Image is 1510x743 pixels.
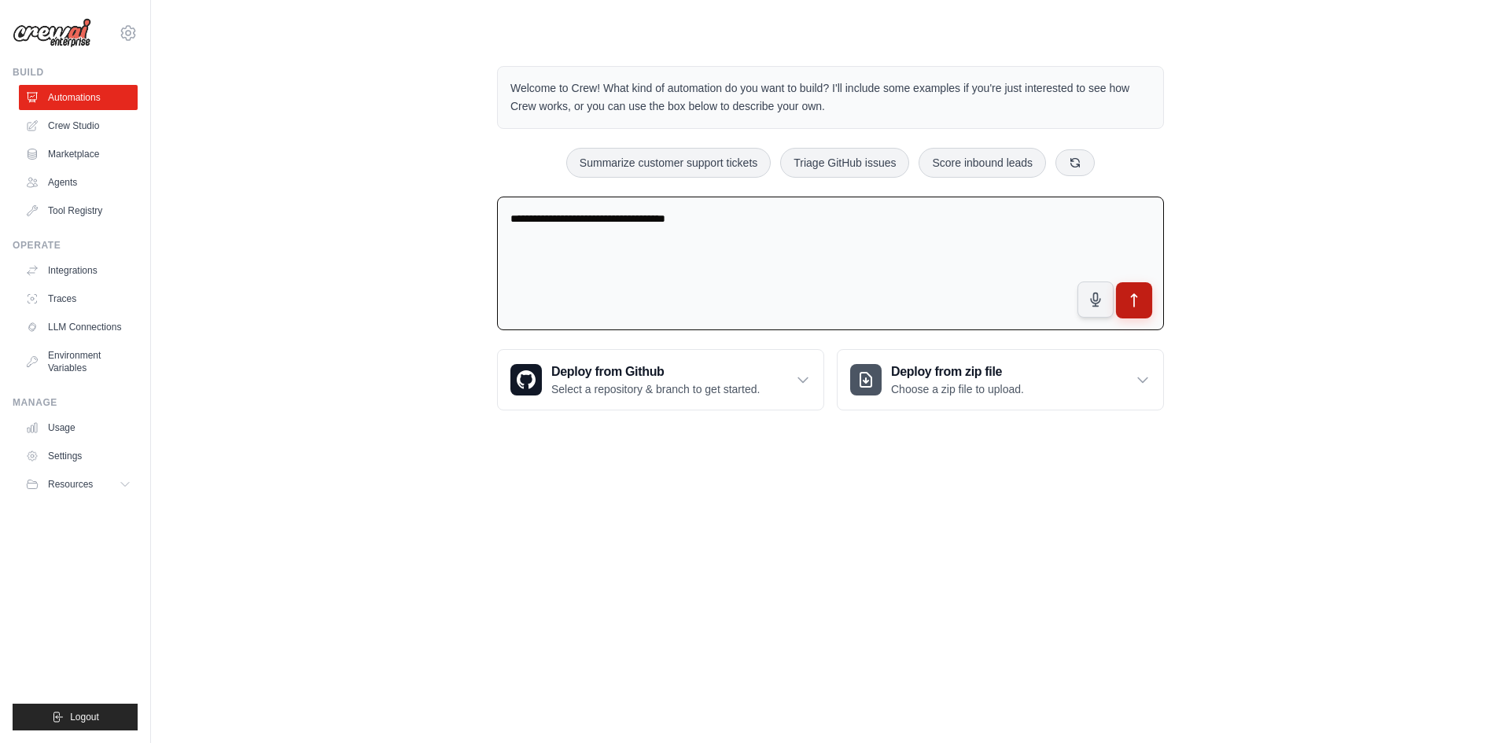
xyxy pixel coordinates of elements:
[19,258,138,283] a: Integrations
[566,148,771,178] button: Summarize customer support tickets
[19,85,138,110] a: Automations
[19,170,138,195] a: Agents
[13,396,138,409] div: Manage
[19,198,138,223] a: Tool Registry
[19,113,138,138] a: Crew Studio
[891,362,1024,381] h3: Deploy from zip file
[19,314,138,340] a: LLM Connections
[13,66,138,79] div: Build
[13,704,138,730] button: Logout
[19,472,138,497] button: Resources
[891,381,1024,397] p: Choose a zip file to upload.
[19,415,138,440] a: Usage
[510,79,1151,116] p: Welcome to Crew! What kind of automation do you want to build? I'll include some examples if you'...
[70,711,99,723] span: Logout
[919,148,1046,178] button: Score inbound leads
[780,148,909,178] button: Triage GitHub issues
[19,142,138,167] a: Marketplace
[48,478,93,491] span: Resources
[1431,668,1510,743] iframe: Chat Widget
[19,286,138,311] a: Traces
[13,18,91,48] img: Logo
[551,381,760,397] p: Select a repository & branch to get started.
[19,443,138,469] a: Settings
[13,239,138,252] div: Operate
[551,362,760,381] h3: Deploy from Github
[19,343,138,381] a: Environment Variables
